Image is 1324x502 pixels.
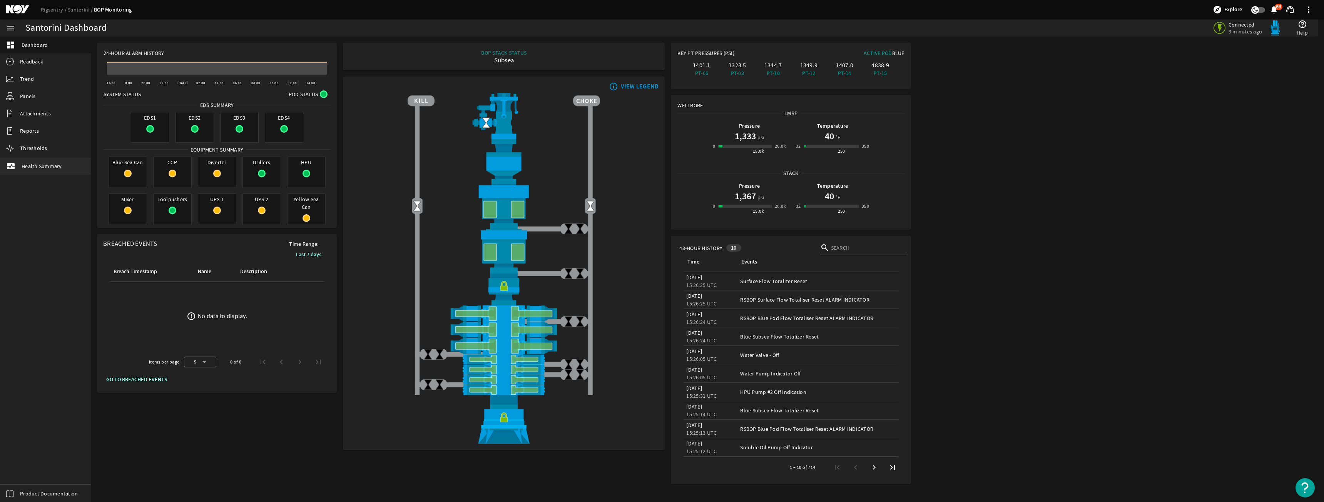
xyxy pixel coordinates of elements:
b: Pressure [739,122,760,130]
h1: 40 [825,130,834,142]
div: PT-12 [792,69,825,77]
div: 10 [726,244,741,252]
img: ValveClose.png [563,359,574,370]
div: Blue Subsea Flow Totalizer Reset [740,333,895,340]
img: LowerAnnularOpen.png [408,229,600,273]
button: Next page [865,458,883,477]
span: Thresholds [20,144,47,152]
span: Stack [781,169,801,177]
div: 250 [838,147,845,155]
span: Connected [1229,21,1262,28]
text: 06:00 [233,81,242,85]
mat-icon: support_agent [1286,5,1295,14]
div: 250 [838,207,845,215]
legacy-datetime-component: 15:26:24 UTC [686,319,717,325]
div: Name [197,267,230,276]
img: ValveClose.png [422,349,434,360]
mat-icon: help_outline [1298,20,1307,29]
img: ValveClose.png [563,316,574,327]
span: Diverter [198,157,236,168]
div: RSBOP Blue Pod Flow Totaliser Reset ALARM INDICATOR [740,425,895,433]
button: GO TO BREACHED EVENTS [103,373,171,387]
b: Last 7 days [296,251,321,258]
span: CCP [154,157,191,168]
img: ShearRamOpen.png [408,305,600,322]
text: 10:00 [270,81,279,85]
img: Valve2Open.png [411,200,423,212]
div: No data to display. [198,312,247,320]
span: Toolpushers [154,194,191,205]
div: PT-10 [757,69,789,77]
div: Breach Timestamp [114,267,157,276]
img: PipeRamOpen.png [408,385,600,395]
div: Blue Subsea Flow Totalizer Reset [740,407,895,414]
div: HPU Pump #2 Off Indication [740,388,895,396]
a: Santorini [68,6,94,13]
input: Search [831,244,900,252]
legacy-datetime-component: 15:25:14 UTC [686,411,717,418]
div: Description [239,267,291,276]
div: 20.0k [775,142,786,150]
span: Health Summary [22,162,62,170]
legacy-datetime-component: [DATE] [686,311,702,318]
b: Temperature [817,122,848,130]
i: search [820,243,829,252]
img: ValveClose.png [434,349,445,360]
img: ValveClose.png [434,379,445,390]
div: Events [741,258,757,266]
div: Name [198,267,211,276]
span: 48-Hour History [679,244,722,252]
span: GO TO BREACHED EVENTS [106,376,167,384]
span: EDS1 [131,112,169,123]
img: ValveClose.png [574,223,586,235]
div: Description [240,267,267,276]
div: Breach Timestamp [112,267,187,276]
div: Subsea [481,57,527,64]
text: 14:00 [306,81,315,85]
mat-icon: error_outline [187,312,196,321]
span: °F [834,193,841,201]
legacy-datetime-component: [DATE] [686,292,702,299]
span: Equipment Summary [188,146,246,153]
img: RiserAdapter.png [408,93,600,139]
div: PT-15 [864,69,897,77]
h1: 40 [825,190,834,202]
span: Dashboard [22,41,48,49]
text: 08:00 [251,81,260,85]
img: ValveClose.png [422,379,434,390]
span: LMRP [782,109,800,117]
legacy-datetime-component: 15:26:05 UTC [686,374,717,381]
div: Key PT Pressures (PSI) [677,49,791,60]
legacy-datetime-component: [DATE] [686,329,702,336]
img: RiserConnectorLock.png [408,274,600,305]
div: Soluble Oil Pump Off Indicator [740,444,895,451]
legacy-datetime-component: 15:26:05 UTC [686,355,717,362]
img: FlexJoint.png [408,139,600,183]
img: PipeRamOpen.png [408,375,600,385]
button: Last page [883,458,902,477]
div: RSBOP Blue Pod Flow Totaliser Reset ALARM INDICATOR [740,314,895,322]
span: EDS2 [176,112,214,123]
div: Wellbore [671,95,910,109]
div: 1323.5 [721,62,754,69]
span: psi [756,193,764,201]
div: 0 [713,202,715,210]
div: 15.0k [753,147,764,155]
div: PT-08 [721,69,754,77]
span: Reports [20,127,39,135]
span: Attachments [20,110,51,117]
text: 02:00 [196,81,205,85]
text: 04:00 [215,81,224,85]
span: HPU [288,157,325,168]
legacy-datetime-component: [DATE] [686,348,702,355]
img: ValveClose.png [563,223,574,235]
img: UpperAnnularOpen.png [408,184,600,229]
div: BOP STACK STATUS [481,49,527,57]
b: Pressure [739,182,760,190]
img: ValveClose.png [563,369,574,380]
legacy-datetime-component: [DATE] [686,385,702,392]
button: more_vert [1299,0,1318,19]
div: 32 [796,142,801,150]
div: 1407.0 [828,62,861,69]
div: 0 [713,142,715,150]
